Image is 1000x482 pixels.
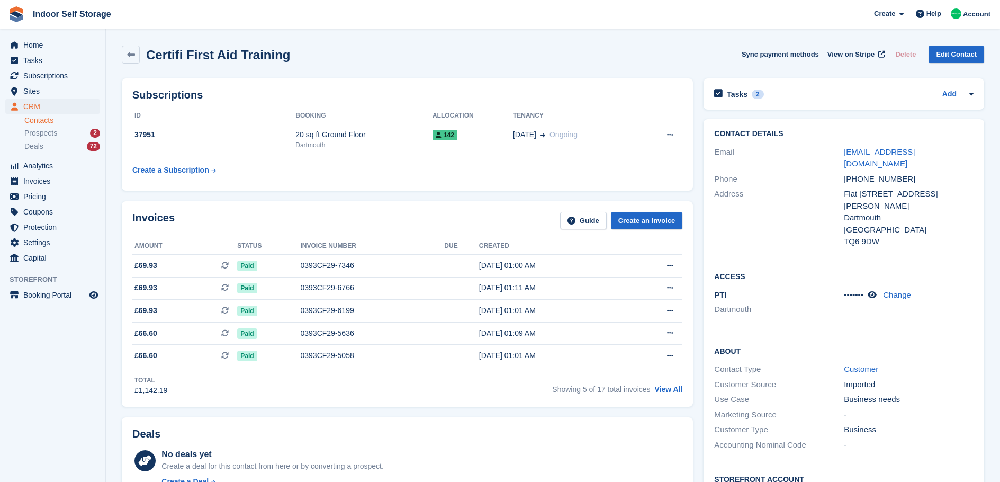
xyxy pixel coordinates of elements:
[844,212,974,224] div: Dartmouth
[479,238,625,255] th: Created
[549,130,578,139] span: Ongoing
[5,53,100,68] a: menu
[301,282,445,293] div: 0393CF29-6766
[295,140,433,150] div: Dartmouth
[552,385,650,394] span: Showing 5 of 17 total invoices
[132,160,216,180] a: Create a Subscription
[5,189,100,204] a: menu
[5,158,100,173] a: menu
[23,235,87,250] span: Settings
[24,141,43,151] span: Deals
[301,305,445,316] div: 0393CF29-6199
[844,439,974,451] div: -
[714,271,974,281] h2: Access
[301,350,445,361] div: 0393CF29-5058
[513,129,536,140] span: [DATE]
[23,189,87,204] span: Pricing
[433,130,457,140] span: 142
[874,8,895,19] span: Create
[883,290,911,299] a: Change
[23,84,87,99] span: Sites
[560,212,607,229] a: Guide
[513,108,639,124] th: Tenancy
[23,38,87,52] span: Home
[134,350,157,361] span: £66.60
[444,238,479,255] th: Due
[24,128,100,139] a: Prospects 2
[132,212,175,229] h2: Invoices
[134,282,157,293] span: £69.93
[23,158,87,173] span: Analytics
[90,129,100,138] div: 2
[5,38,100,52] a: menu
[827,49,875,60] span: View on Stripe
[24,115,100,126] a: Contacts
[5,288,100,302] a: menu
[714,304,844,316] li: Dartmouth
[132,89,682,101] h2: Subscriptions
[23,68,87,83] span: Subscriptions
[5,68,100,83] a: menu
[132,238,237,255] th: Amount
[479,282,625,293] div: [DATE] 01:11 AM
[479,350,625,361] div: [DATE] 01:01 AM
[23,220,87,235] span: Protection
[714,409,844,421] div: Marketing Source
[951,8,961,19] img: Helen Nicholls
[23,204,87,219] span: Coupons
[844,236,974,248] div: TQ6 9DW
[844,424,974,436] div: Business
[134,260,157,271] span: £69.93
[134,376,167,385] div: Total
[132,428,160,440] h2: Deals
[479,260,625,271] div: [DATE] 01:00 AM
[146,48,290,62] h2: Certifi First Aid Training
[237,261,257,271] span: Paid
[714,439,844,451] div: Accounting Nominal Code
[134,385,167,396] div: £1,142.19
[295,108,433,124] th: Booking
[891,46,920,63] button: Delete
[844,188,974,212] div: Flat [STREET_ADDRESS][PERSON_NAME]
[5,220,100,235] a: menu
[844,409,974,421] div: -
[823,46,887,63] a: View on Stripe
[714,290,726,299] span: PTI
[963,9,990,20] span: Account
[237,306,257,316] span: Paid
[161,448,383,461] div: No deals yet
[479,328,625,339] div: [DATE] 01:09 AM
[10,274,105,285] span: Storefront
[87,142,100,151] div: 72
[844,364,878,373] a: Customer
[727,90,747,99] h2: Tasks
[433,108,513,124] th: Allocation
[611,212,683,229] a: Create an Invoice
[929,46,984,63] a: Edit Contact
[237,328,257,339] span: Paid
[23,174,87,189] span: Invoices
[714,363,844,376] div: Contact Type
[237,351,257,361] span: Paid
[8,6,24,22] img: stora-icon-8386f47178a22dfd0bd8f6a31ec36ba5ce8667c1dd55bd0f319d3a0aa187defe.svg
[237,238,300,255] th: Status
[301,328,445,339] div: 0393CF29-5636
[742,46,819,63] button: Sync payment methods
[23,53,87,68] span: Tasks
[714,394,844,406] div: Use Case
[134,328,157,339] span: £66.60
[5,251,100,265] a: menu
[714,424,844,436] div: Customer Type
[5,204,100,219] a: menu
[87,289,100,301] a: Preview store
[714,345,974,356] h2: About
[844,290,863,299] span: •••••••
[654,385,682,394] a: View All
[844,147,915,168] a: [EMAIL_ADDRESS][DOMAIN_NAME]
[942,88,957,101] a: Add
[714,173,844,185] div: Phone
[134,305,157,316] span: £69.93
[237,283,257,293] span: Paid
[844,173,974,185] div: [PHONE_NUMBER]
[5,99,100,114] a: menu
